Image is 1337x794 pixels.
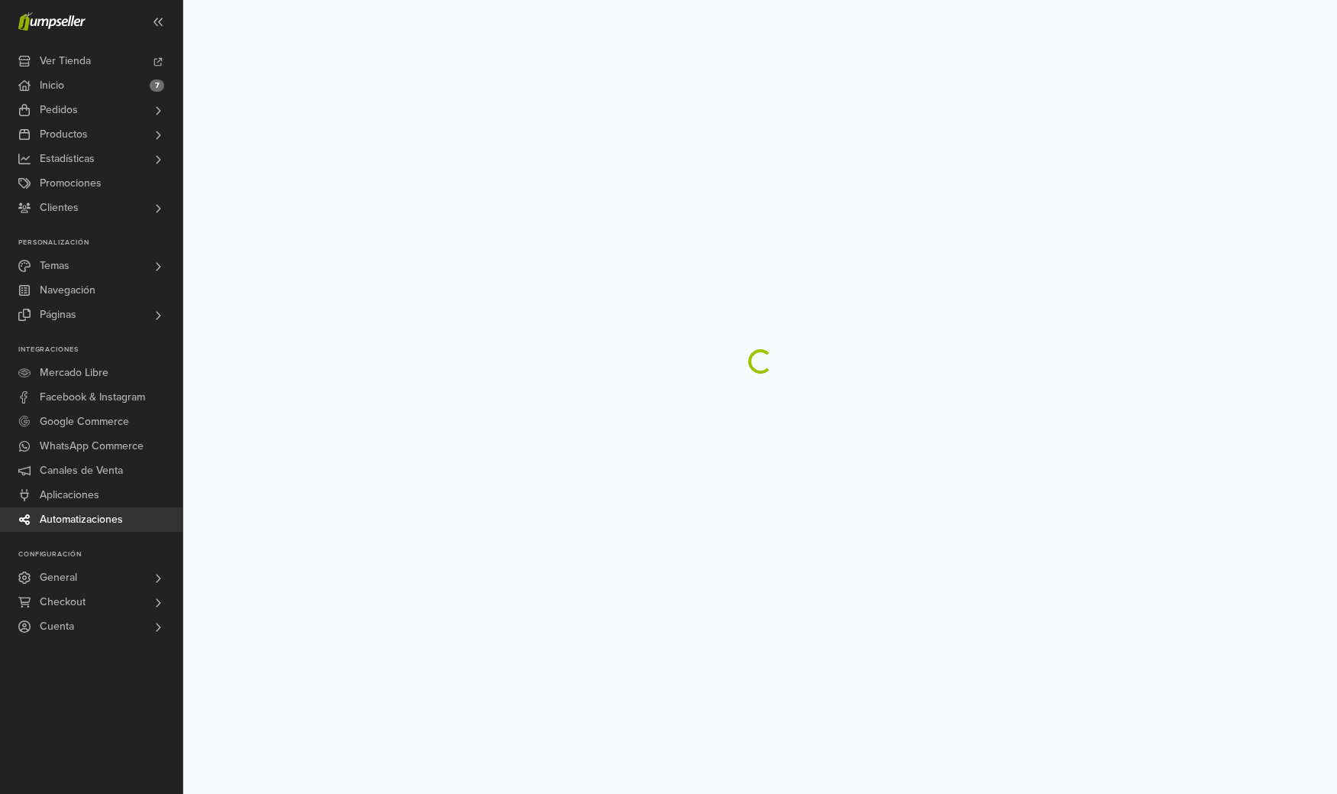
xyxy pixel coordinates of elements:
span: Canales de Venta [40,459,123,483]
p: Personalización [18,238,182,248]
span: Temas [40,254,69,278]
p: Integraciones [18,345,182,355]
span: WhatsApp Commerce [40,434,144,459]
span: Navegación [40,278,95,303]
span: Productos [40,122,88,147]
span: Pedidos [40,98,78,122]
span: Mercado Libre [40,361,108,385]
span: Inicio [40,73,64,98]
span: Automatizaciones [40,507,123,532]
span: Estadísticas [40,147,95,171]
span: Google Commerce [40,410,129,434]
span: Ver Tienda [40,49,91,73]
span: Clientes [40,196,79,220]
span: Facebook & Instagram [40,385,145,410]
span: Páginas [40,303,76,327]
span: 7 [150,79,164,92]
span: General [40,566,77,590]
span: Aplicaciones [40,483,99,507]
p: Configuración [18,550,182,559]
span: Checkout [40,590,86,614]
span: Promociones [40,171,102,196]
span: Cuenta [40,614,74,639]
